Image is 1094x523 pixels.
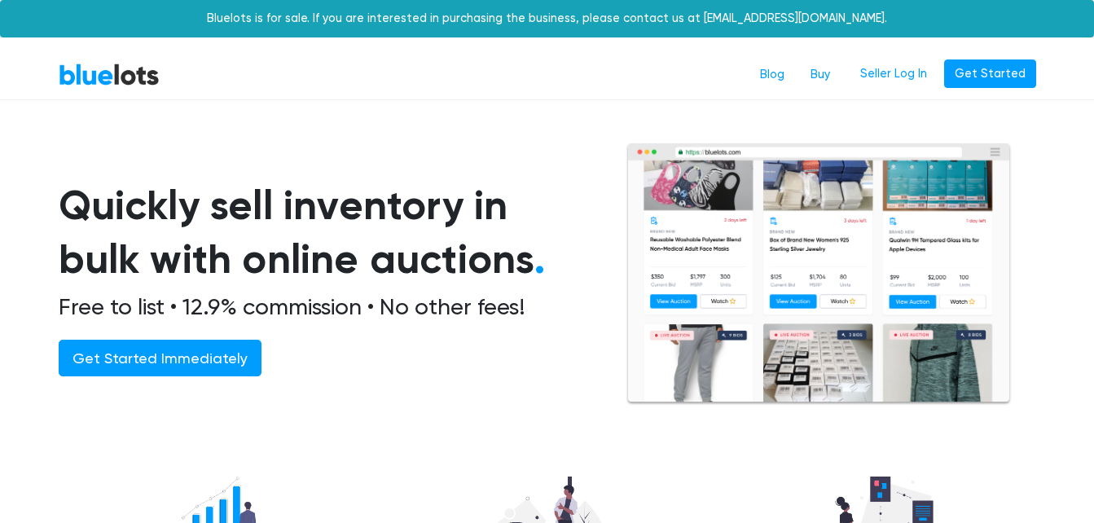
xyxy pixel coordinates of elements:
span: . [534,235,545,283]
h1: Quickly sell inventory in bulk with online auctions [59,178,587,287]
a: BlueLots [59,63,160,86]
img: browserlots-effe8949e13f0ae0d7b59c7c387d2f9fb811154c3999f57e71a08a1b8b46c466.png [626,143,1012,406]
h2: Free to list • 12.9% commission • No other fees! [59,293,587,321]
a: Buy [797,59,843,90]
a: Get Started Immediately [59,340,261,376]
a: Blog [747,59,797,90]
a: Get Started [944,59,1036,89]
a: Seller Log In [850,59,938,89]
